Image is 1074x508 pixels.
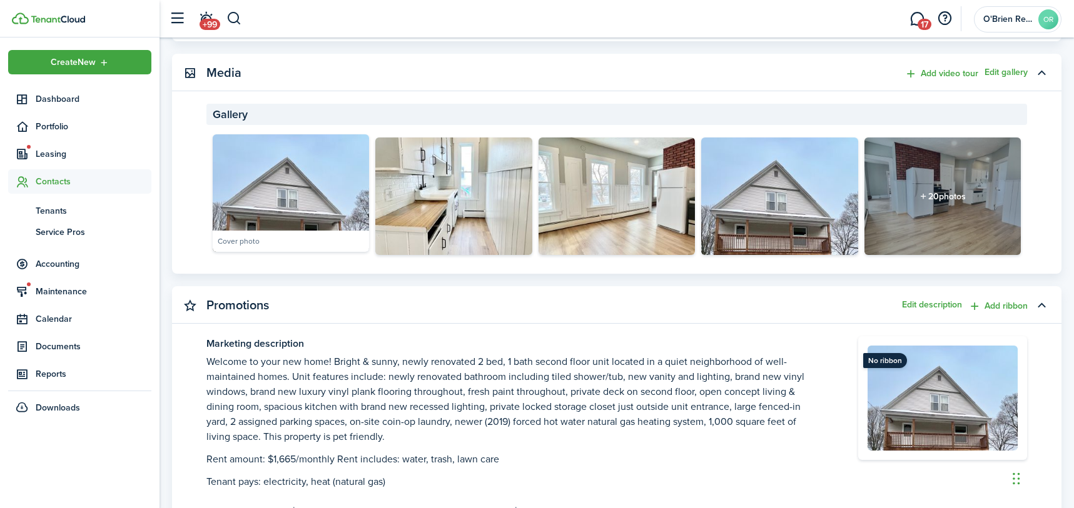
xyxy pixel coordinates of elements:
[206,354,821,444] p: Welcome to your new home! Bright & sunny, newly renovated 2 bed, 1 bath second floor unit located...
[12,12,29,24] img: TenantCloud
[905,3,929,35] a: Messaging
[213,106,248,123] span: Gallery
[985,67,1028,77] button: Edit gallery
[165,7,189,31] button: Open sidebar
[36,226,151,239] span: Service Pros
[36,340,151,353] span: Documents
[1013,460,1020,497] div: Drag
[51,58,96,67] span: Create New
[863,353,907,368] ribbon: No ribbon
[206,474,821,489] p: Tenant pays: electricity, heat (natural gas)
[213,134,369,252] img: Image
[206,66,241,80] panel-main-title: Media
[864,137,1021,255] div: 20 photos
[1038,9,1058,29] avatar-text: OR
[968,299,1028,314] button: Add ribbon
[918,19,931,30] span: 17
[36,401,80,414] span: Downloads
[36,312,151,326] span: Calendar
[206,336,821,351] panel-main-title: Marketing description
[172,104,1061,274] panel-main-body: Toggle accordion
[934,8,955,29] button: Open resource center
[36,367,151,381] span: Reports
[539,137,695,255] img: Image
[868,346,1018,451] img: Listing avatar
[36,147,151,161] span: Leasing
[206,298,269,312] panel-main-title: Promotions
[36,175,151,188] span: Contacts
[8,200,151,221] a: Tenants
[36,257,151,271] span: Accounting
[375,137,532,255] img: Image
[36,92,151,106] span: Dashboard
[218,236,260,247] div: Cover photo
[36,120,151,133] span: Portfolio
[226,8,242,29] button: Search
[904,67,978,81] button: Add video tour
[200,19,220,30] span: +99
[31,16,85,23] img: TenantCloud
[8,50,151,74] button: Open menu
[206,452,821,467] p: Rent amount: $1,665/monthly Rent includes: water, trash, lawn care
[8,362,151,386] a: Reports
[194,3,218,35] a: Notifications
[1009,447,1071,507] iframe: Chat Widget
[8,87,151,111] a: Dashboard
[8,221,151,242] a: Service Pros
[983,15,1033,24] span: O'Brien Residences LLC
[36,204,151,217] span: Tenants
[1031,294,1052,316] button: Toggle accordion
[902,300,962,310] button: Edit description
[1031,62,1052,83] button: Toggle accordion
[36,285,151,298] span: Maintenance
[701,137,858,255] img: Image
